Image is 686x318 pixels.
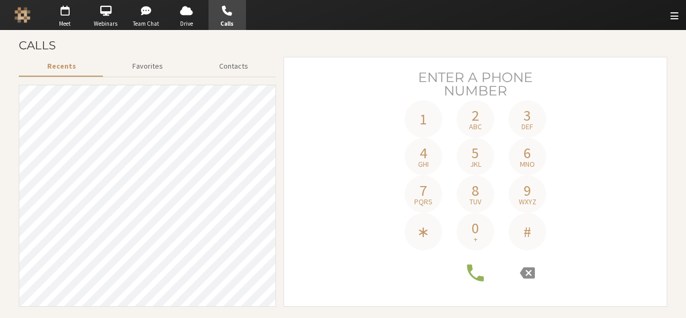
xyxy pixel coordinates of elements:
[520,160,535,168] span: mno
[420,145,427,160] span: 4
[472,220,479,235] span: 0
[509,175,546,213] button: 9wxyz
[509,100,546,138] button: 3def
[469,198,481,205] span: tuv
[420,112,427,127] span: 1
[509,138,546,175] button: 6mno
[457,213,494,250] button: 0+
[19,57,104,76] button: Recents
[414,198,433,205] span: pqrs
[420,183,427,198] span: 7
[128,19,165,28] span: Team Chat
[472,145,479,160] span: 5
[472,183,479,198] span: 8
[87,19,124,28] span: Webinars
[659,290,678,310] iframe: Chat
[400,68,550,100] h4: Phone number
[14,7,31,23] img: Iotum
[524,224,531,239] span: #
[524,145,531,160] span: 6
[472,108,479,123] span: 2
[470,160,481,168] span: jkl
[104,57,191,76] button: Favorites
[521,123,533,130] span: def
[417,224,429,239] span: ∗
[469,123,482,130] span: abc
[19,39,667,51] h3: Calls
[457,100,494,138] button: 2abc
[418,160,429,168] span: ghi
[208,19,246,28] span: Calls
[524,108,531,123] span: 3
[405,213,442,250] button: ∗
[509,213,546,250] button: #
[524,183,531,198] span: 9
[168,19,205,28] span: Drive
[405,138,442,175] button: 4ghi
[405,175,442,213] button: 7pqrs
[519,198,536,205] span: wxyz
[405,100,442,138] button: 1
[457,138,494,175] button: 5jkl
[457,175,494,213] button: 8tuv
[474,235,478,243] span: +
[46,19,84,28] span: Meet
[191,57,276,76] button: Contacts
